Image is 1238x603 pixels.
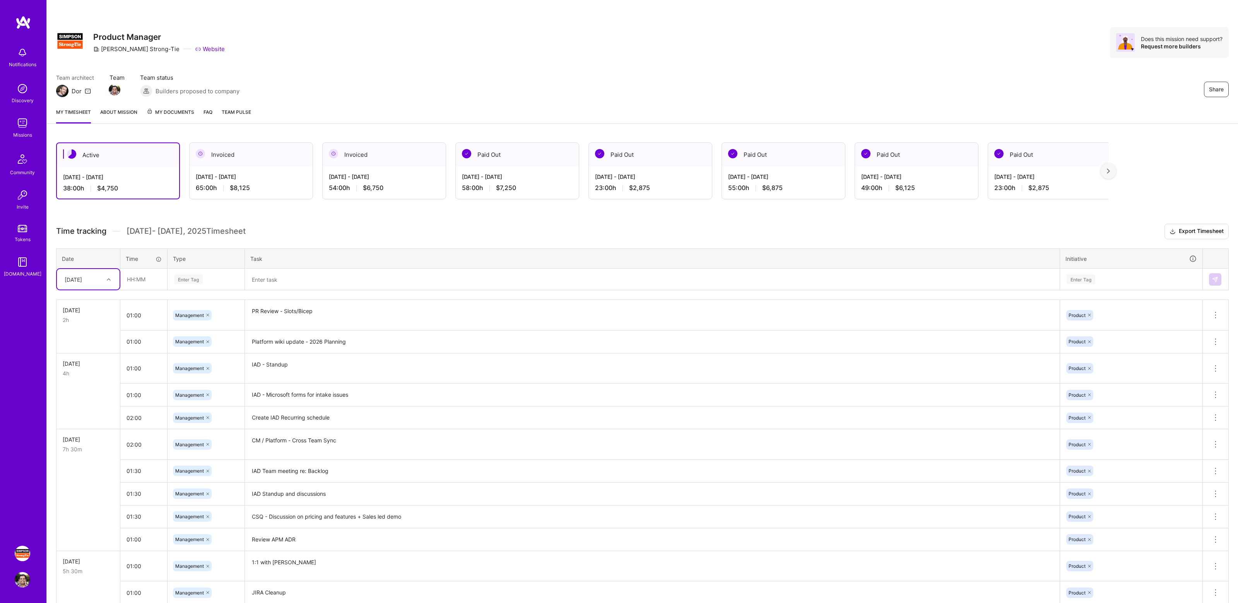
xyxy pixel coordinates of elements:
div: [DATE] - [DATE] [994,173,1105,181]
span: Management [175,415,204,421]
div: [DATE] [65,275,82,283]
a: Team Member Avatar [109,83,120,96]
div: 55:00 h [728,184,839,192]
div: [PERSON_NAME] Strong-Tie [93,45,180,53]
img: Invoiced [329,149,338,158]
span: Product [1069,339,1086,344]
span: Management [175,339,204,344]
input: HH:MM [120,461,167,481]
div: [DATE] - [DATE] [861,173,972,181]
div: Paid Out [855,143,978,166]
div: Paid Out [988,143,1111,166]
span: Management [175,312,204,318]
span: Team status [140,74,239,82]
div: 23:00 h [595,184,706,192]
img: Active [67,149,76,159]
div: [DATE] - [DATE] [462,173,573,181]
div: [DATE] [63,435,114,444]
input: HH:MM [120,408,167,428]
img: Paid Out [994,149,1004,158]
div: [DATE] [63,360,114,368]
span: Product [1069,442,1086,447]
input: HH:MM [120,305,167,325]
div: Enter Tag [174,273,203,285]
div: 2h [63,316,114,324]
span: Time tracking [56,226,106,236]
div: Community [10,168,35,176]
button: Share [1204,82,1229,97]
span: Team [109,74,125,82]
a: FAQ [203,108,212,123]
span: Management [175,514,204,519]
span: $6,125 [895,184,915,192]
div: [DATE] - [DATE] [63,173,173,181]
div: 54:00 h [329,184,439,192]
span: Team Pulse [222,109,251,115]
textarea: 1:1 with [PERSON_NAME] [246,552,1059,581]
input: HH:MM [120,434,167,455]
input: HH:MM [120,556,167,576]
input: HH:MM [121,269,167,290]
div: Invoiced [190,143,313,166]
span: $6,875 [762,184,783,192]
input: HH:MM [120,529,167,550]
img: discovery [15,81,30,96]
img: Invite [15,187,30,203]
img: Paid Out [861,149,870,158]
span: Product [1069,491,1086,497]
img: guide book [15,254,30,270]
img: Paid Out [728,149,737,158]
span: Builders proposed to company [156,87,239,95]
div: Dor [72,87,82,95]
span: $6,750 [363,184,383,192]
span: Share [1209,86,1224,93]
a: My timesheet [56,108,91,123]
div: [DATE] - [DATE] [595,173,706,181]
div: 23:00 h [994,184,1105,192]
span: Management [175,468,204,474]
div: 7h 30m [63,445,114,453]
textarea: CSQ - Discussion on pricing and features + Sales led demo [246,506,1059,528]
textarea: Create IAD Recurring schedule [246,407,1059,428]
span: Management [175,491,204,497]
textarea: Platform wiki update - 2026 Planning [246,331,1059,353]
input: HH:MM [120,331,167,352]
span: Management [175,365,204,371]
input: HH:MM [120,483,167,504]
span: Management [175,536,204,542]
img: Simpson Strong-Tie: Product Manager [15,546,30,561]
input: HH:MM [120,506,167,527]
div: [DATE] - [DATE] [728,173,839,181]
div: 58:00 h [462,184,573,192]
div: 5h 30m [63,567,114,575]
div: Enter Tag [1067,273,1095,285]
a: About Mission [100,108,137,123]
input: HH:MM [120,582,167,603]
div: Request more builders [1141,43,1223,50]
i: icon CompanyGray [93,46,99,52]
a: Team Pulse [222,108,251,123]
textarea: PR Review - Slots/Bicep [246,301,1059,330]
span: Management [175,392,204,398]
a: Simpson Strong-Tie: Product Manager [13,546,32,561]
span: $7,250 [496,184,516,192]
span: Management [175,563,204,569]
th: Type [168,248,245,269]
img: teamwork [15,115,30,131]
span: $4,750 [97,184,118,192]
span: Product [1069,312,1086,318]
span: $2,875 [629,184,650,192]
img: Builders proposed to company [140,85,152,97]
a: My Documents [147,108,194,123]
div: Tokens [15,235,31,243]
div: [DATE] [63,557,114,565]
span: Management [175,590,204,596]
i: icon Download [1170,228,1176,236]
img: Avatar [1116,33,1135,52]
img: right [1107,168,1110,174]
div: Missions [13,131,32,139]
i: icon Chevron [107,278,111,281]
img: Submit [1212,276,1218,283]
input: HH:MM [120,358,167,379]
a: Website [195,45,225,53]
